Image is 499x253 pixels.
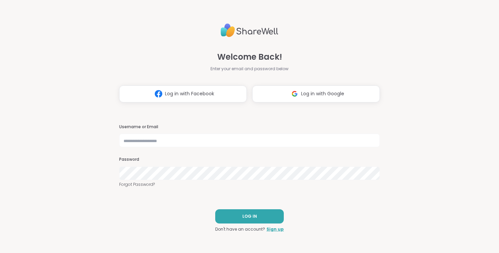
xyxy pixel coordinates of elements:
[119,157,380,162] h3: Password
[119,124,380,130] h3: Username or Email
[217,51,282,63] span: Welcome Back!
[119,181,380,188] a: Forgot Password?
[252,85,380,102] button: Log in with Google
[152,87,165,100] img: ShareWell Logomark
[301,90,344,97] span: Log in with Google
[266,226,284,232] a: Sign up
[215,209,284,223] button: LOG IN
[210,66,289,72] span: Enter your email and password below
[242,213,257,219] span: LOG IN
[215,226,265,232] span: Don't have an account?
[221,21,278,40] img: ShareWell Logo
[288,87,301,100] img: ShareWell Logomark
[119,85,247,102] button: Log in with Facebook
[165,90,214,97] span: Log in with Facebook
